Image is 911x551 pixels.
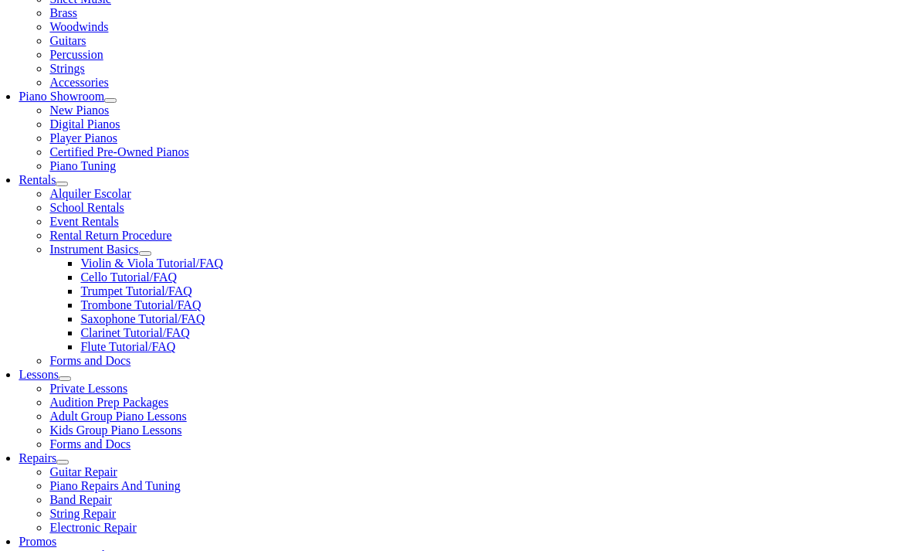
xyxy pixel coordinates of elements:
a: Private Lessons [49,382,127,395]
a: Forms and Docs [49,437,130,451]
button: Open submenu of Instrument Basics [139,251,151,256]
a: Guitars [49,34,86,47]
a: Guitar Repair [49,465,117,478]
a: Piano Repairs And Tuning [49,479,180,492]
a: Band Repair [49,493,111,506]
a: Rental Return Procedure [49,229,171,242]
a: Alquiler Escolar [49,187,130,200]
a: Adult Group Piano Lessons [49,410,186,423]
a: Promos [19,535,56,548]
a: Kids Group Piano Lessons [49,423,181,437]
button: Open submenu of Piano Showroom [104,98,117,103]
a: Lessons [19,368,59,381]
a: Violin & Viola Tutorial/FAQ [80,257,223,270]
a: Player Pianos [49,131,117,145]
a: Strings [49,62,84,75]
a: Clarinet Tutorial/FAQ [80,326,190,339]
a: Digital Pianos [49,117,120,131]
a: Flute Tutorial/FAQ [80,340,175,353]
a: Saxophone Tutorial/FAQ [80,312,205,325]
button: Open submenu of Repairs [56,460,69,464]
a: Rentals [19,173,56,186]
a: Piano Showroom [19,90,104,103]
button: Open submenu of Lessons [59,376,71,381]
a: Trombone Tutorial/FAQ [80,298,201,311]
a: Piano Tuning [49,159,116,172]
a: Certified Pre-Owned Pianos [49,145,188,158]
a: New Pianos [49,104,109,117]
a: Brass [49,6,77,19]
a: String Repair [49,507,116,520]
a: Trumpet Tutorial/FAQ [80,284,191,298]
a: Forms and Docs [49,354,130,367]
a: Audition Prep Packages [49,396,168,409]
a: School Rentals [49,201,124,214]
a: Cello Tutorial/FAQ [80,270,177,284]
a: Accessories [49,76,108,89]
a: Percussion [49,48,103,61]
a: Instrument Basics [49,243,138,256]
a: Repairs [19,451,56,464]
button: Open submenu of Rentals [56,182,68,186]
a: Event Rentals [49,215,118,228]
a: Electronic Repair [49,521,136,534]
a: Woodwinds [49,20,108,33]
